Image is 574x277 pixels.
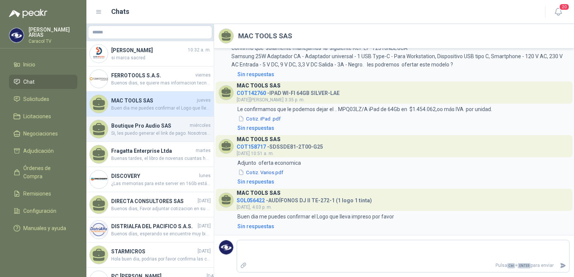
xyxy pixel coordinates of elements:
div: Sin respuestas [237,222,274,230]
span: miércoles [190,122,211,129]
h3: MAC TOOLS SAS [237,137,281,142]
span: [DATE] [198,223,211,230]
span: [DATE] [198,248,211,255]
span: viernes [195,72,211,79]
span: Buenos días, esperando se encuentre muy bien. Amablemente solicitamos de su colaboracion con imag... [111,230,211,238]
span: Configuración [23,207,56,215]
a: Sin respuestas [236,178,569,186]
a: Negociaciones [9,126,77,141]
span: 10:32 a. m. [188,47,211,54]
p: Confirmo que solamente manejamos la siguiente Ref. EP-T2510NBEGCA Samsung 25W Adaptador CA - Adap... [231,44,569,69]
h4: DIRECTA CONSULTORES SAS [111,197,196,205]
span: Solicitudes [23,95,49,103]
span: 20 [559,3,569,11]
p: [PERSON_NAME] ARIAS [29,27,77,38]
img: Company Logo [90,45,108,63]
a: Company Logo[PERSON_NAME]10:32 a. m.si marca sacred [86,41,214,66]
p: Pulsa + para enviar [250,259,557,272]
h4: [PERSON_NAME] [111,46,186,54]
span: Si, les puedo generar el link de pago. Nosotros somos regimen simple simplificado ustedes aplicar... [111,130,211,137]
a: Remisiones [9,187,77,201]
span: Ctrl [507,263,515,268]
span: Órdenes de Compra [23,164,70,181]
a: Solicitudes [9,92,77,106]
img: Company Logo [219,240,233,254]
a: Órdenes de Compra [9,161,77,184]
span: si marca sacred [111,54,211,62]
a: Boutique Pro Audio SASmiércolesSi, les puedo generar el link de pago. Nosotros somos regimen simp... [86,117,214,142]
span: lunes [199,172,211,179]
img: Logo peakr [9,9,47,18]
span: [DATE][PERSON_NAME] 3:35 p. m. [237,97,305,102]
h4: FERROTOOLS S.A.S. [111,71,194,80]
p: Adjunto oferta economica [237,159,301,167]
span: Buenos dias, se quiere mas informacion tecnica (capacidad, caudal, temperaturas, etc) para enviar... [111,80,211,87]
span: Negociaciones [23,129,58,138]
span: Buenas tardes, el libro de novenas cuantas hojas tiene?, material y a cuantas tintas la impresión... [111,155,211,162]
span: [DATE] [198,197,211,205]
h3: MAC TOOLS SAS [237,191,281,195]
span: Chat [23,78,35,86]
h4: DISCOVERY [111,172,198,180]
img: Company Logo [90,170,108,188]
h4: - AUDÍFONOS DJ II TE-272-1 (1 logo 1 tinta) [237,196,372,203]
h4: Fragatta Enterprise Ltda [111,147,194,155]
img: Company Logo [90,70,108,88]
p: Caracol TV [29,39,77,44]
h4: Boutique Pro Audio SAS [111,122,188,130]
span: [DATE] 10:51 a. m. [237,151,274,156]
span: Hola buen dia, podrias por favor confirma las cantidades, quedo atenta [111,256,211,263]
span: [DATE], 4:03 p. m. [237,205,272,210]
a: Manuales y ayuda [9,221,77,235]
h4: - IPAD WI-FI 64GB SILVER-LAE [237,88,340,95]
span: Remisiones [23,190,51,198]
a: Inicio [9,57,77,72]
a: Sin respuestas [236,70,569,78]
button: 20 [551,5,565,19]
img: Company Logo [9,28,24,42]
span: Buenos dias, Favor adjuntar cotizacion en su formato [111,205,211,212]
a: MAC TOOLS SASjuevesBuen dia me puedes confirmar el Logo que lleva impreso por favor [86,92,214,117]
a: DIRECTA CONSULTORES SAS[DATE]Buenos dias, Favor adjuntar cotizacion en su formato [86,192,214,217]
h4: MAC TOOLS SAS [111,96,195,105]
a: Licitaciones [9,109,77,123]
h2: MAC TOOLS SAS [238,31,292,41]
span: COT142760 [237,90,266,96]
a: Configuración [9,204,77,218]
div: Sin respuestas [237,178,274,186]
a: STARMICROS[DATE]Hola buen dia, podrias por favor confirma las cantidades, quedo atenta [86,242,214,268]
button: Cotiz. Varios.pdf [237,169,284,176]
a: Adjudicación [9,144,77,158]
span: Licitaciones [23,112,51,120]
p: Buen dia me puedes confirmar el Logo que lleva impreso por favor [237,212,394,221]
img: Company Logo [90,221,108,239]
button: Cotiz. iPad .pdf [237,115,281,123]
a: Chat [9,75,77,89]
a: Sin respuestas [236,222,569,230]
a: Company LogoDISTRIALFA DEL PACIFICO S.A.S.[DATE]Buenos días, esperando se encuentre muy bien. Ama... [86,217,214,242]
a: Company LogoDISCOVERYlunes¿Las memorias para este server en 16Gb están descontinuadas podemos ofr... [86,167,214,192]
span: Adjudicación [23,147,54,155]
span: ¿Las memorias para este server en 16Gb están descontinuadas podemos ofrecer de 32GB, es posible? [111,180,211,187]
a: Fragatta Enterprise LtdamartesBuenas tardes, el libro de novenas cuantas hojas tiene?, material y... [86,142,214,167]
a: Company LogoFERROTOOLS S.A.S.viernesBuenos dias, se quiere mas informacion tecnica (capacidad, ca... [86,66,214,92]
div: Sin respuestas [237,70,274,78]
a: Sin respuestas [236,124,569,132]
p: Le confirmamos que le podemos dejar el .. MPQ03LZ/A iPad de 64Gb en $1.454.062,oo más IVA por uni... [237,105,492,113]
h4: STARMICROS [111,247,196,256]
button: Enviar [557,259,569,272]
span: martes [196,147,211,154]
h3: MAC TOOLS SAS [237,84,281,88]
div: Sin respuestas [237,124,274,132]
h4: DISTRIALFA DEL PACIFICO S.A.S. [111,222,196,230]
span: Inicio [23,60,35,69]
label: Adjuntar archivos [237,259,250,272]
h4: - SDSSDE81-2T00-G25 [237,142,323,149]
span: Buen dia me puedes confirmar el Logo que lleva impreso por favor [111,105,211,112]
span: SOL056422 [237,197,265,203]
h1: Chats [111,6,129,17]
span: COT158717 [237,144,266,150]
span: jueves [197,97,211,104]
span: ENTER [518,263,531,268]
span: Manuales y ayuda [23,224,66,232]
